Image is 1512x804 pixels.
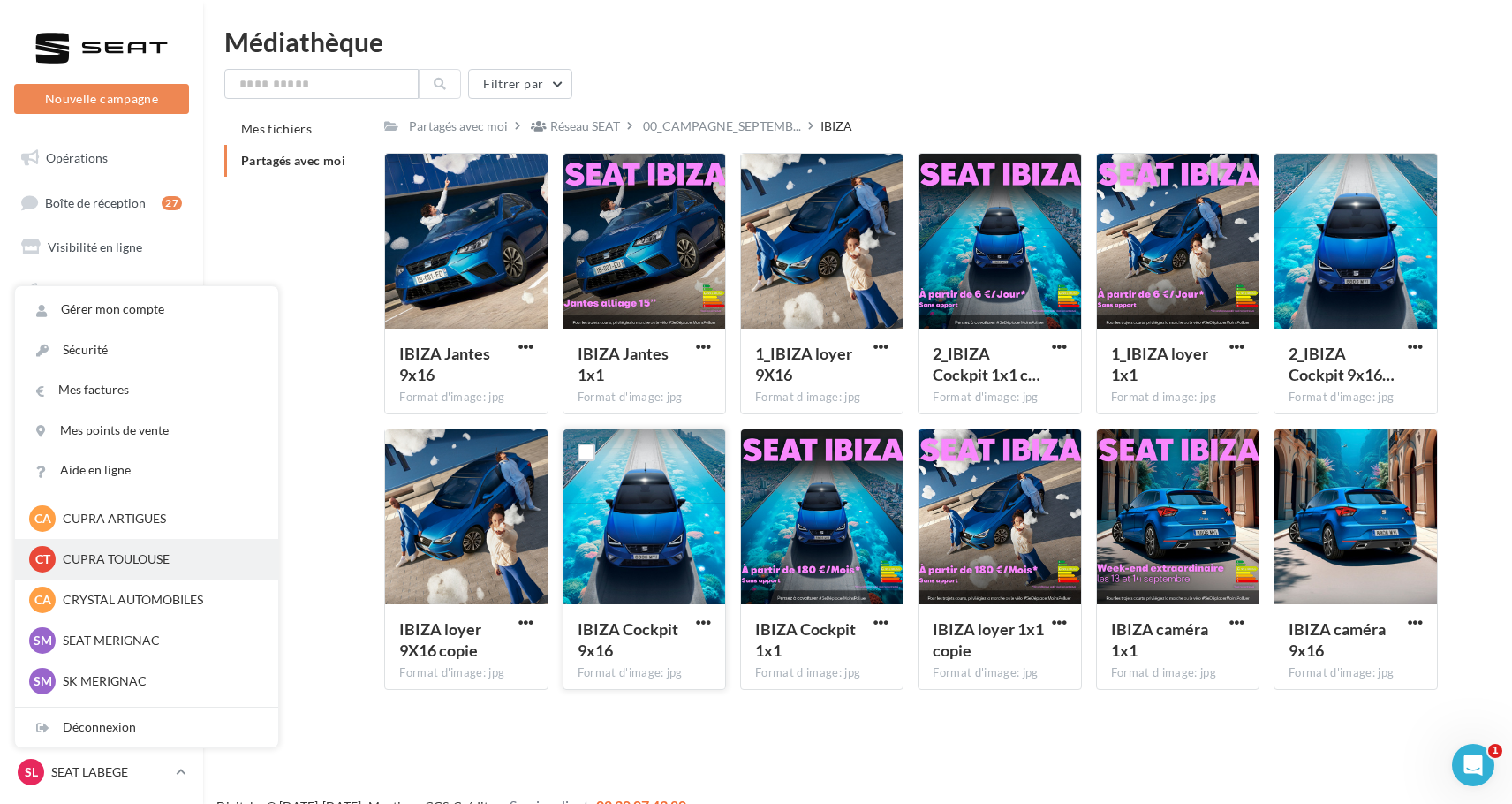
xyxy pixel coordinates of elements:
span: 1_IBIZA loyer 9X16 [755,344,852,384]
div: Format d'image: jpg [578,390,711,406]
div: 27 [162,196,182,210]
p: SK MERIGNAC [63,672,257,690]
span: IBIZA loyer 9X16 copie [399,619,481,660]
span: Opérations [46,150,108,165]
iframe: Intercom live chat [1452,744,1494,786]
div: Format d'image: jpg [399,390,533,406]
span: Campagnes [44,284,108,299]
span: IBIZA caméra 1x1 [1111,619,1208,660]
a: Mes factures [15,370,278,410]
div: Format d'image: jpg [1111,390,1244,406]
a: Campagnes [11,273,193,310]
span: Mes fichiers [241,121,312,136]
div: Format d'image: jpg [399,665,533,681]
span: 2_IBIZA Cockpit 1x1 copie [933,344,1040,384]
button: Nouvelle campagne [14,84,189,114]
a: Boîte de réception27 [11,184,193,222]
a: Campagnes DataOnDemand [11,507,193,559]
span: Boîte de réception [45,194,146,209]
span: IBIZA caméra 9x16 [1289,619,1386,660]
a: Gérer mon compte [15,290,278,330]
div: Format d'image: jpg [1289,665,1422,681]
div: Format d'image: jpg [933,665,1066,681]
p: CUPRA ARTIGUES [63,510,257,527]
div: Médiathèque [224,28,1491,55]
a: Mes points de vente [15,411,278,451]
span: CT [35,550,50,568]
div: Format d'image: jpg [933,390,1066,406]
a: Contacts [11,317,193,354]
a: Calendrier [11,405,193,442]
span: 00_CAMPAGNE_SEPTEMB... [643,118,801,135]
a: SL SEAT LABEGE [14,755,189,789]
a: PLV et print personnalisable [11,449,193,501]
a: Visibilité en ligne [11,229,193,266]
div: IBIZA [820,118,852,135]
p: CUPRA TOULOUSE [63,550,257,568]
a: Médiathèque [11,360,193,398]
span: CA [34,510,51,527]
div: Format d'image: jpg [578,665,711,681]
p: SEAT MERIGNAC [63,632,257,649]
span: IBIZA Jantes 9x16 [399,344,490,384]
span: 1 [1488,744,1502,758]
div: Déconnexion [15,708,278,747]
div: Format d'image: jpg [1111,665,1244,681]
span: IBIZA loyer 1x1 copie [933,619,1044,660]
button: Filtrer par [468,69,572,99]
span: CA [34,591,51,609]
div: Format d'image: jpg [755,665,888,681]
div: Format d'image: jpg [1289,390,1422,406]
div: Format d'image: jpg [755,390,888,406]
span: SM [34,632,52,649]
span: 1_IBIZA loyer 1x1 [1111,344,1208,384]
a: Aide en ligne [15,451,278,490]
span: 2_IBIZA Cockpit 9x16 copie [1289,344,1395,384]
span: Visibilité en ligne [48,239,142,254]
span: Partagés avec moi [241,153,345,168]
span: IBIZA Jantes 1x1 [578,344,669,384]
div: Partagés avec moi [409,118,508,135]
p: SEAT LABEGE [51,763,169,781]
span: IBIZA Cockpit 9x16 [578,619,678,660]
span: IBIZA Cockpit 1x1 [755,619,856,660]
div: Réseau SEAT [550,118,620,135]
p: CRYSTAL AUTOMOBILES [63,591,257,609]
a: Opérations [11,140,193,177]
a: Sécurité [15,330,278,370]
span: SL [25,763,38,781]
span: SM [34,672,52,690]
